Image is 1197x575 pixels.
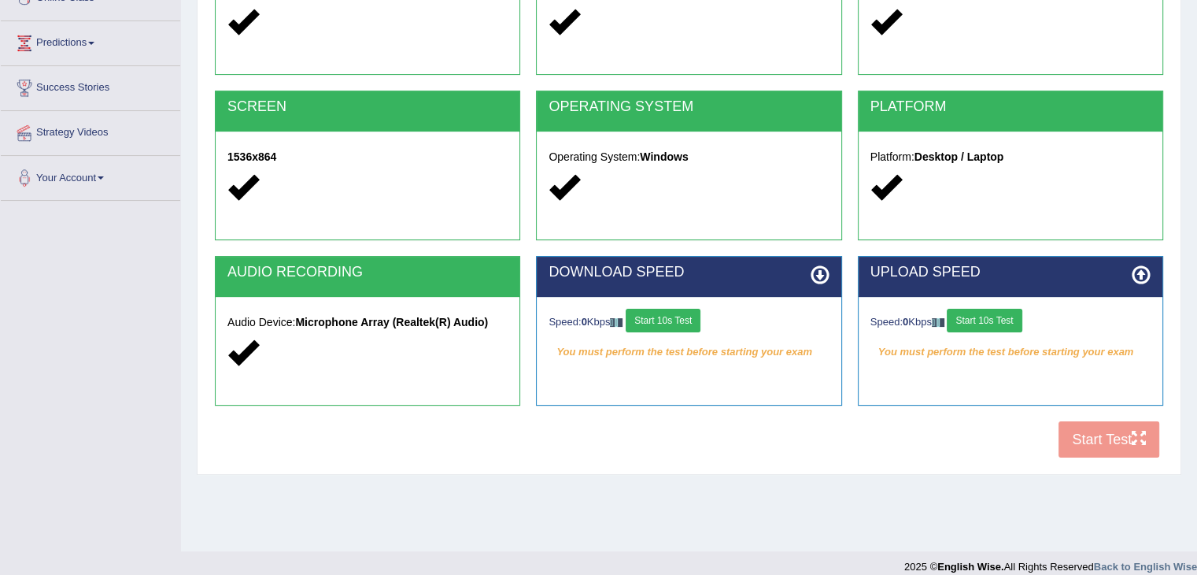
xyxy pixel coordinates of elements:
[640,150,688,163] strong: Windows
[870,340,1151,364] em: You must perform the test before starting your exam
[870,99,1151,115] h2: PLATFORM
[610,318,623,327] img: ajax-loader-fb-connection.gif
[1094,561,1197,573] a: Back to English Wise
[227,317,508,328] h5: Audio Device:
[1,111,180,150] a: Strategy Videos
[549,309,829,336] div: Speed: Kbps
[227,99,508,115] h2: SCREEN
[549,99,829,115] h2: OPERATING SYSTEM
[914,150,1004,163] strong: Desktop / Laptop
[947,309,1022,332] button: Start 10s Test
[582,316,587,328] strong: 0
[1,21,180,61] a: Predictions
[903,316,908,328] strong: 0
[549,265,829,280] h2: DOWNLOAD SPEED
[549,340,829,364] em: You must perform the test before starting your exam
[870,265,1151,280] h2: UPLOAD SPEED
[1,156,180,195] a: Your Account
[227,150,276,163] strong: 1536x864
[626,309,700,332] button: Start 10s Test
[937,561,1003,573] strong: English Wise.
[904,551,1197,574] div: 2025 © All Rights Reserved
[295,316,488,328] strong: Microphone Array (Realtek(R) Audio)
[1,66,180,106] a: Success Stories
[870,151,1151,163] h5: Platform:
[932,318,944,327] img: ajax-loader-fb-connection.gif
[870,309,1151,336] div: Speed: Kbps
[227,265,508,280] h2: AUDIO RECORDING
[549,151,829,163] h5: Operating System:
